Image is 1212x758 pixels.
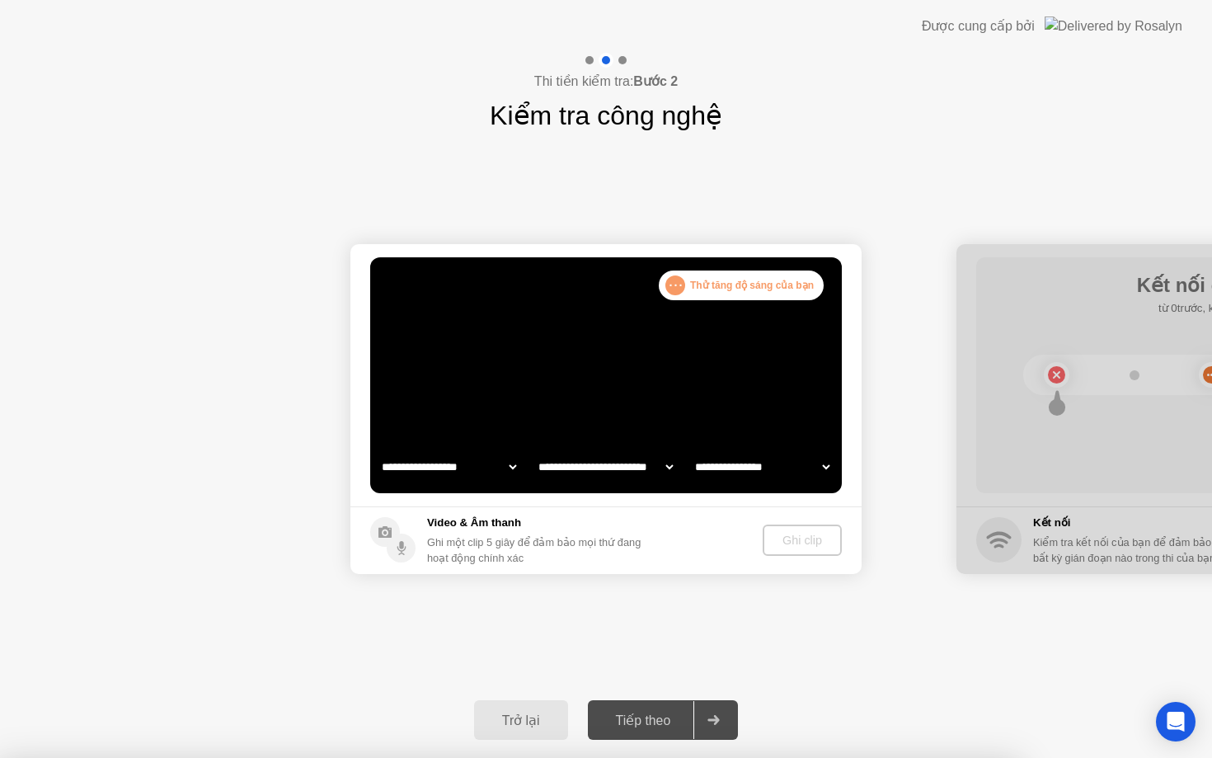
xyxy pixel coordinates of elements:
select: Available speakers [535,450,676,483]
div: . . . [665,275,685,295]
div: Ghi một clip 5 giây để đảm bảo mọi thứ đang hoạt động chính xác [427,534,647,566]
b: Bước 2 [633,74,678,88]
h5: Video & Âm thanh [427,515,647,531]
h1: Kiểm tra công nghệ [490,96,722,135]
div: Được cung cấp bởi [922,16,1035,36]
div: Open Intercom Messenger [1156,702,1196,742]
select: Available microphones [692,450,833,483]
select: Available cameras [378,450,519,483]
h4: Thi tiền kiểm tra: [534,72,678,92]
div: Trở lại [479,713,563,728]
div: Thử tăng độ sáng của bạn [659,271,824,300]
div: Ghi clip [769,534,835,547]
img: Delivered by Rosalyn [1045,16,1182,35]
div: Tiếp theo [593,713,694,728]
